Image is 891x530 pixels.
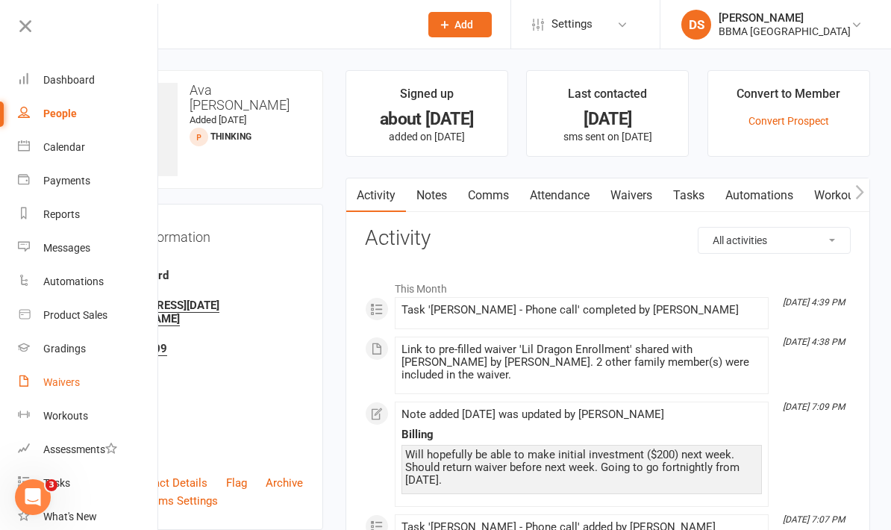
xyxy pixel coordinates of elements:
div: Dashboard [43,74,95,86]
div: Email [94,286,303,300]
div: Product Sales [43,309,107,321]
a: People [18,97,159,131]
div: Calendar [43,141,85,153]
h3: Activity [365,227,851,250]
span: Add [454,19,473,31]
strong: - [94,432,303,446]
div: about [DATE] [360,111,494,127]
div: Owner [94,256,303,270]
div: Will hopefully be able to make initial investment ($200) next week. Should return waiver before n... [405,449,758,487]
strong: - [94,372,303,386]
strong: - [94,402,303,416]
span: Settings [551,7,593,41]
a: Convert Prospect [748,115,829,127]
a: Automations [18,265,159,299]
a: Waivers [600,178,663,213]
div: Grand Master? [94,420,303,434]
h3: Contact information [92,224,303,245]
a: Waivers [18,366,159,399]
div: Reports [43,208,80,220]
div: Task '[PERSON_NAME] - Phone call' completed by [PERSON_NAME] [401,304,762,317]
a: Dashboard [18,63,159,97]
button: Add [428,12,492,37]
i: [DATE] 4:38 PM [783,337,845,347]
div: Billing [401,428,762,441]
div: Payments [43,175,90,187]
iframe: Intercom live chat [15,479,51,515]
strong: BBMA Gosford [94,269,303,282]
span: 3 [46,479,57,491]
a: Attendance [519,178,600,213]
i: [DATE] 7:09 PM [783,402,845,412]
div: DS [681,10,711,40]
div: Assessments [43,443,117,455]
a: Workouts [18,399,159,433]
div: People [43,107,77,119]
div: Messages [43,242,90,254]
span: Thinking [210,131,251,142]
a: Product Sales [18,299,159,332]
a: Payments [18,164,159,198]
div: Last contacted [568,84,647,111]
p: sms sent on [DATE] [540,131,675,143]
div: Tasks [43,477,70,489]
a: Calendar [18,131,159,164]
div: Automations [43,275,104,287]
a: Automations [715,178,804,213]
a: Activity [346,178,406,213]
a: Reports [18,198,159,231]
input: Search... [89,14,409,35]
div: BBMA [GEOGRAPHIC_DATA] [719,25,851,38]
div: Gradings [43,343,86,355]
div: Workouts [43,410,88,422]
a: Flag [226,474,247,492]
div: Mobile Number [94,329,303,343]
div: Location [94,449,303,464]
div: [DATE] [540,111,675,127]
div: Waivers [43,376,80,388]
div: Signed up [400,84,454,111]
div: Note added [DATE] was updated by [PERSON_NAME] [401,408,762,421]
h3: Ava [PERSON_NAME] [84,83,310,113]
li: This Month [365,273,851,297]
a: Assessments [18,433,159,467]
a: Archive [266,474,303,492]
div: Address [94,359,303,373]
div: Convert to Member [737,84,840,111]
div: [PERSON_NAME] [719,11,851,25]
div: What's New [43,511,97,523]
a: Notes [406,178,457,213]
time: Added [DATE] [190,114,246,125]
a: Comms [457,178,519,213]
a: Workouts [804,178,875,213]
i: [DATE] 7:07 PM [783,514,845,525]
div: Link to pre-filled waiver 'Lil Dragon Enrollment' shared with [PERSON_NAME] by [PERSON_NAME]. 2 o... [401,343,762,381]
a: Gradings [18,332,159,366]
div: Date of Birth [94,390,303,404]
i: [DATE] 4:39 PM [783,297,845,308]
a: Tasks [663,178,715,213]
a: Messages [18,231,159,265]
a: Tasks [18,467,159,500]
p: added on [DATE] [360,131,494,143]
